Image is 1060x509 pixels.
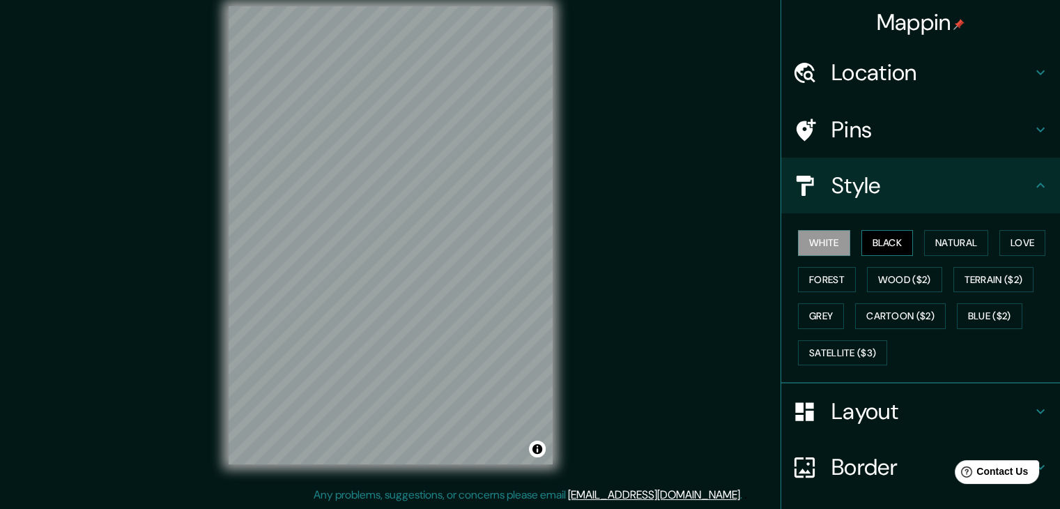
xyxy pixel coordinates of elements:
img: pin-icon.png [953,19,965,30]
button: Wood ($2) [867,267,942,293]
p: Any problems, suggestions, or concerns please email . [314,487,742,503]
a: [EMAIL_ADDRESS][DOMAIN_NAME] [568,487,740,502]
div: . [744,487,747,503]
div: Border [781,439,1060,495]
div: Location [781,45,1060,100]
iframe: Help widget launcher [936,455,1045,494]
button: Black [861,230,914,256]
h4: Style [831,172,1032,199]
button: Toggle attribution [529,441,546,457]
button: Natural [924,230,988,256]
button: Satellite ($3) [798,340,887,366]
h4: Location [831,59,1032,86]
button: Cartoon ($2) [855,303,946,329]
button: Forest [798,267,856,293]
div: . [742,487,744,503]
h4: Border [831,453,1032,481]
div: Layout [781,383,1060,439]
button: White [798,230,850,256]
h4: Mappin [877,8,965,36]
div: Style [781,158,1060,213]
button: Grey [798,303,844,329]
button: Terrain ($2) [953,267,1034,293]
div: Pins [781,102,1060,158]
h4: Pins [831,116,1032,144]
h4: Layout [831,397,1032,425]
canvas: Map [229,6,553,464]
button: Love [999,230,1045,256]
button: Blue ($2) [957,303,1022,329]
